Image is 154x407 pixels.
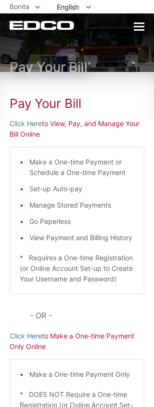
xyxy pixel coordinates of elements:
p: * Requires a One-time Registration (or Online Account Set-up to Create Your Username and Password) [20,253,134,284]
li: Manage Stored Payments [29,200,134,210]
li: View Payment and Billing History [29,233,134,243]
li: Set-up Auto-pay [29,184,134,194]
a: Click Here [10,331,42,341]
p: - OR - [30,309,144,322]
h1: Pay Your Bill [10,60,144,74]
p: to Make a One-time Payment Only Online [10,331,144,352]
h1: Pay Your Bill [10,96,144,111]
li: Make a One-time Payment or Schedule a One-time Payment [29,157,134,178]
li: Go Paperless [29,216,134,227]
p: to View, Pay, and Manage Your Bill Online [10,118,144,140]
a: EDCD logo. Return to the homepage. [10,21,74,30]
span: Bonita [10,2,29,11]
li: Make a One-time Payment Only [29,369,134,380]
a: Click Here [10,118,42,129]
